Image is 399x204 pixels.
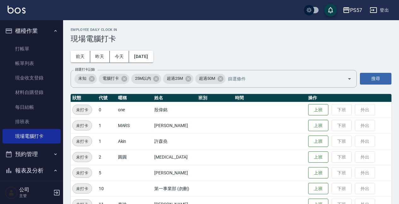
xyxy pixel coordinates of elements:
[131,75,155,82] span: 25M以內
[153,118,197,133] td: [PERSON_NAME]
[197,94,233,102] th: 班別
[308,183,328,195] button: 上班
[350,6,362,14] div: PS57
[73,122,92,129] span: 未打卡
[153,102,197,118] td: 殷偉銘
[90,51,110,62] button: 昨天
[73,170,92,176] span: 未打卡
[97,133,116,149] td: 1
[97,94,116,102] th: 代號
[71,51,90,62] button: 前天
[308,104,328,116] button: 上班
[116,118,153,133] td: MARS
[3,146,61,162] button: 預約管理
[74,74,97,84] div: 未知
[163,74,193,84] div: 超過25M
[97,102,116,118] td: 0
[226,73,336,84] input: 篩選條件
[3,71,61,85] a: 現金收支登錄
[8,6,26,14] img: Logo
[153,149,197,165] td: [MEDICAL_DATA]
[73,185,92,192] span: 未打卡
[71,34,391,43] h3: 現場電腦打卡
[3,114,61,129] a: 排班表
[110,51,129,62] button: 今天
[73,138,92,145] span: 未打卡
[3,56,61,71] a: 帳單列表
[233,94,307,102] th: 時間
[97,149,116,165] td: 2
[129,51,153,62] button: [DATE]
[116,102,153,118] td: one
[324,4,337,16] button: save
[195,74,226,84] div: 超過50M
[153,165,197,181] td: [PERSON_NAME]
[75,67,95,72] label: 篩選打卡記錄
[3,129,61,143] a: 現場電腦打卡
[163,75,187,82] span: 超過25M
[97,118,116,133] td: 1
[308,167,328,179] button: 上班
[131,74,161,84] div: 25M以內
[153,94,197,102] th: 姓名
[19,187,51,193] h5: 公司
[308,136,328,147] button: 上班
[116,149,153,165] td: 圓圓
[340,4,365,17] button: PS57
[153,133,197,149] td: 許森堯
[73,154,92,160] span: 未打卡
[153,181,197,196] td: 第一事業部 (勿刪)
[73,107,92,113] span: 未打卡
[19,193,51,199] p: 主管
[97,181,116,196] td: 10
[3,42,61,56] a: 打帳單
[3,100,61,114] a: 每日結帳
[5,186,18,199] img: Person
[97,165,116,181] td: 5
[195,75,219,82] span: 超過50M
[360,73,391,85] button: 搜尋
[367,4,391,16] button: 登出
[307,94,391,102] th: 操作
[116,94,153,102] th: 暱稱
[3,85,61,100] a: 材料自購登錄
[99,74,129,84] div: 電腦打卡
[3,23,61,39] button: 櫃檯作業
[308,120,328,131] button: 上班
[308,151,328,163] button: 上班
[71,94,97,102] th: 狀態
[344,74,355,84] button: Open
[116,133,153,149] td: Akin
[99,75,123,82] span: 電腦打卡
[3,162,61,179] button: 報表及分析
[74,75,90,82] span: 未知
[71,28,391,32] h2: Employee Daily Clock In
